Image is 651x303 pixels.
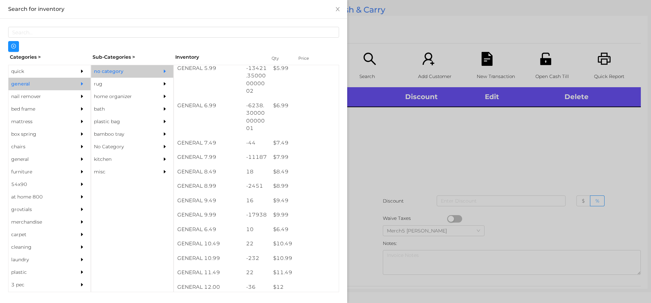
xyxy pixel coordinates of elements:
div: 18 [243,165,270,179]
i: icon: caret-right [162,107,167,111]
i: icon: close [335,6,340,12]
div: general [8,153,70,166]
div: bath [91,103,153,115]
i: icon: caret-right [80,157,84,162]
div: -13421.350000000002 [243,61,270,98]
div: plastic bag [91,115,153,128]
i: icon: caret-right [80,194,84,199]
div: $ 7.49 [270,136,339,150]
div: $ 5.99 [270,61,339,76]
i: icon: caret-right [80,94,84,99]
div: Qty [270,54,290,63]
div: GENERAL 10.99 [174,251,243,266]
div: furniture [8,166,70,178]
div: GENERAL 8.49 [174,165,243,179]
div: -232 [243,251,270,266]
div: -2451 [243,179,270,193]
div: rug [91,78,153,90]
div: Categories > [8,52,91,62]
i: icon: caret-right [162,69,167,74]
div: $ 10.49 [270,236,339,251]
div: cleaning [8,241,70,253]
i: icon: caret-right [80,245,84,249]
button: icon: plus-circle [8,41,19,52]
div: -36 [243,280,270,295]
i: icon: caret-right [162,119,167,124]
div: at home 800 [8,191,70,203]
div: Price [297,54,324,63]
i: icon: caret-right [80,81,84,86]
div: GENERAL 8.99 [174,179,243,193]
div: merchandise [8,216,70,228]
div: GENERAL 9.99 [174,208,243,222]
div: $ 9.49 [270,193,339,208]
div: bamboo tray [91,128,153,140]
div: 54x90 [8,178,70,191]
div: GENERAL 5.99 [174,61,243,76]
div: laundry [8,253,70,266]
i: icon: caret-right [162,157,167,162]
div: GENERAL 11.49 [174,265,243,280]
div: Search for inventory [8,5,339,13]
i: icon: caret-right [80,119,84,124]
i: icon: caret-right [80,182,84,187]
div: -11187 [243,150,270,165]
div: GENERAL 6.49 [174,222,243,237]
i: icon: caret-right [80,220,84,224]
i: icon: caret-right [162,144,167,149]
div: $ 7.99 [270,150,339,165]
div: Inventory [175,54,263,61]
div: $ 12 [270,280,339,295]
div: $ 8.99 [270,179,339,193]
div: no category [91,65,153,78]
div: $ 6.49 [270,222,339,237]
div: -6238.300000000001 [243,98,270,136]
div: 10 [243,222,270,237]
i: icon: caret-right [80,232,84,237]
div: -44 [243,136,270,150]
i: icon: caret-right [162,81,167,86]
div: GENERAL 6.99 [174,98,243,113]
i: icon: caret-right [80,144,84,149]
div: carpet [8,228,70,241]
div: GENERAL 7.49 [174,136,243,150]
div: -17938 [243,208,270,222]
div: general [8,78,70,90]
div: grovtials [8,203,70,216]
input: Search... [8,27,339,38]
div: bed frame [8,103,70,115]
i: icon: caret-right [80,270,84,274]
div: Sub-Categories > [91,52,174,62]
div: chairs [8,140,70,153]
div: mattress [8,115,70,128]
div: GENERAL 7.99 [174,150,243,165]
div: $ 11.49 [270,265,339,280]
i: icon: caret-right [80,132,84,136]
div: nail remover [8,90,70,103]
div: GENERAL 12.00 [174,280,243,295]
div: home organizer [91,90,153,103]
div: kitchen [91,153,153,166]
div: No Category [91,140,153,153]
div: box spring [8,128,70,140]
div: plastic [8,266,70,279]
div: $ 6.99 [270,98,339,113]
div: $ 8.49 [270,165,339,179]
div: GENERAL 10.49 [174,236,243,251]
div: $ 9.99 [270,208,339,222]
i: icon: caret-right [162,94,167,99]
i: icon: caret-right [80,169,84,174]
div: 22 [243,236,270,251]
div: quick [8,65,70,78]
i: icon: caret-right [80,107,84,111]
div: 16 [243,193,270,208]
div: misc [91,166,153,178]
i: icon: caret-right [80,207,84,212]
div: 22 [243,265,270,280]
div: $ 10.99 [270,251,339,266]
i: icon: caret-right [162,132,167,136]
i: icon: caret-right [80,282,84,287]
div: GENERAL 9.49 [174,193,243,208]
i: icon: caret-right [80,257,84,262]
div: 3 pec [8,279,70,291]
